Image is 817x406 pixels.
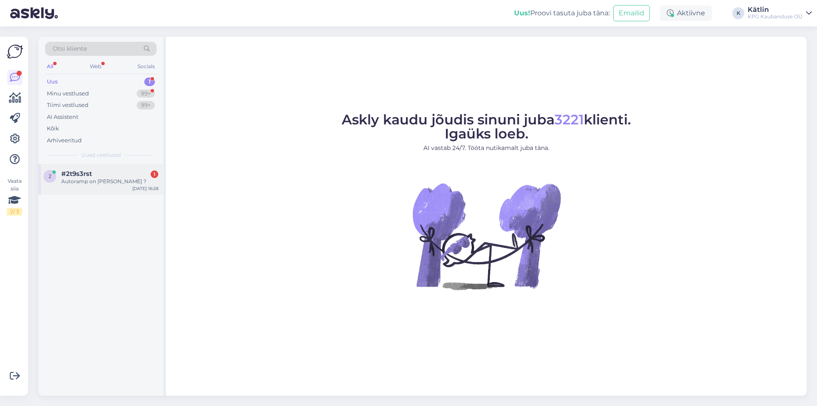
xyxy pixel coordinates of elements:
[45,61,55,72] div: All
[342,111,631,142] span: Askly kaudu jõudis sinuni juba klienti. Igaüks loeb.
[88,61,103,72] div: Web
[144,78,155,86] div: 1
[660,6,712,21] div: Aktiivne
[748,6,803,13] div: Kätlin
[554,111,584,128] span: 3221
[81,151,121,159] span: Uued vestlused
[47,136,82,145] div: Arhiveeritud
[613,5,650,21] button: Emailid
[61,170,92,178] span: #2t9s3rst
[53,44,87,53] span: Otsi kliente
[7,208,22,216] div: 2 / 3
[137,101,155,109] div: 99+
[151,170,158,178] div: 1
[136,61,157,72] div: Socials
[61,178,158,185] div: Autoramp on [PERSON_NAME] ?
[7,43,23,60] img: Askly Logo
[514,8,610,18] div: Proovi tasuta juba täna:
[47,124,59,133] div: Kõik
[47,78,58,86] div: Uus
[47,101,89,109] div: Tiimi vestlused
[137,89,155,98] div: 99+
[47,89,89,98] div: Minu vestlused
[7,177,22,216] div: Vaata siia
[410,159,563,313] img: No Chat active
[732,7,744,19] div: K
[49,173,51,179] span: 2
[132,185,158,192] div: [DATE] 16:28
[748,6,812,20] a: KätlinKPG Kaubanduse OÜ
[748,13,803,20] div: KPG Kaubanduse OÜ
[342,144,631,153] p: AI vastab 24/7. Tööta nutikamalt juba täna.
[514,9,530,17] b: Uus!
[47,113,78,121] div: AI Assistent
